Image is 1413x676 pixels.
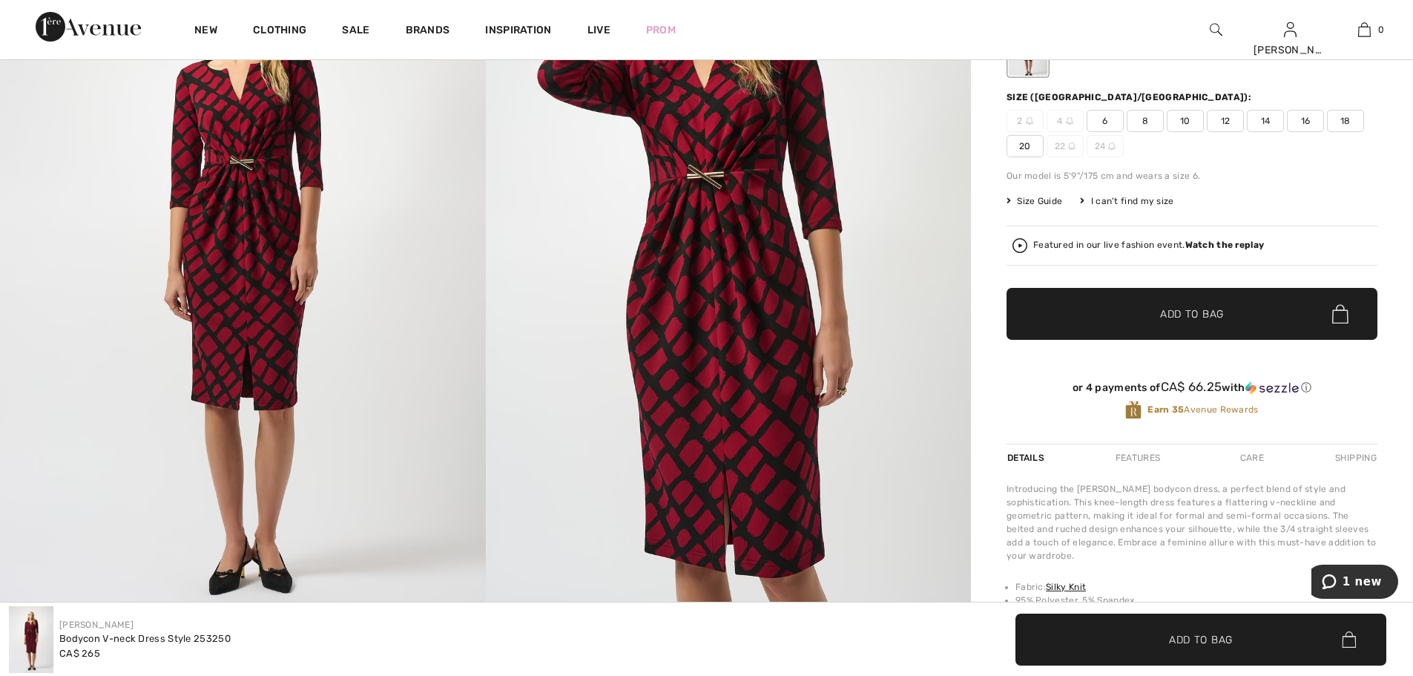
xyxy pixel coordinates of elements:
img: Bodycon V-neck Dress Style 253250 [9,606,53,673]
button: Add to Bag [1007,288,1377,340]
span: 22 [1047,135,1084,157]
span: Add to Bag [1169,631,1233,647]
div: or 4 payments of with [1007,380,1377,395]
a: Sale [342,24,369,39]
strong: Watch the replay [1185,240,1265,250]
div: Introducing the [PERSON_NAME] bodycon dress, a perfect blend of style and sophistication. This kn... [1007,482,1377,562]
span: Inspiration [485,24,551,39]
img: Avenue Rewards [1125,400,1142,420]
div: Our model is 5'9"/175 cm and wears a size 6. [1007,169,1377,183]
li: Fabric: [1015,580,1377,594]
a: New [194,24,217,39]
div: Details [1007,444,1048,471]
strong: Earn 35 [1147,404,1184,415]
div: Shipping [1331,444,1377,471]
iframe: Opens a widget where you can chat to one of our agents [1311,565,1398,602]
img: Bag.svg [1342,631,1356,648]
span: 4 [1047,110,1084,132]
a: Silky Knit [1046,582,1086,592]
img: 1ère Avenue [36,12,141,42]
div: Care [1228,444,1277,471]
img: ring-m.svg [1026,117,1033,125]
span: 18 [1327,110,1364,132]
div: Features [1103,444,1173,471]
span: 2 [1007,110,1044,132]
span: 12 [1207,110,1244,132]
div: [PERSON_NAME] [1254,42,1326,58]
img: Watch the replay [1012,238,1027,253]
div: Bodycon V-neck Dress Style 253250 [59,631,231,646]
a: [PERSON_NAME] [59,620,134,630]
a: Brands [406,24,450,39]
a: Prom [646,22,676,38]
button: Add to Bag [1015,614,1386,666]
li: 95% Polyester, 5% Spandex [1015,594,1377,607]
img: ring-m.svg [1066,117,1073,125]
div: Featured in our live fashion event. [1033,240,1264,250]
img: search the website [1210,21,1222,39]
span: CA$ 265 [59,648,100,659]
span: 6 [1087,110,1124,132]
div: Size ([GEOGRAPHIC_DATA]/[GEOGRAPHIC_DATA]): [1007,91,1254,104]
a: 0 [1328,21,1400,39]
span: 20 [1007,135,1044,157]
img: ring-m.svg [1068,142,1076,150]
span: 10 [1167,110,1204,132]
span: Add to Bag [1160,306,1224,322]
span: 14 [1247,110,1284,132]
img: My Info [1284,21,1297,39]
span: 24 [1087,135,1124,157]
span: 0 [1378,23,1384,36]
a: Live [587,22,610,38]
span: CA$ 66.25 [1161,379,1222,394]
span: Avenue Rewards [1147,403,1258,416]
img: ring-m.svg [1108,142,1116,150]
img: Bag.svg [1332,304,1348,324]
span: 8 [1127,110,1164,132]
div: or 4 payments ofCA$ 66.25withSezzle Click to learn more about Sezzle [1007,380,1377,400]
img: Sezzle [1245,381,1299,395]
img: My Bag [1358,21,1371,39]
div: Black/red [1009,20,1047,76]
div: I can't find my size [1080,194,1173,208]
a: Sign In [1284,22,1297,36]
a: Clothing [253,24,306,39]
span: 16 [1287,110,1324,132]
span: Size Guide [1007,194,1062,208]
